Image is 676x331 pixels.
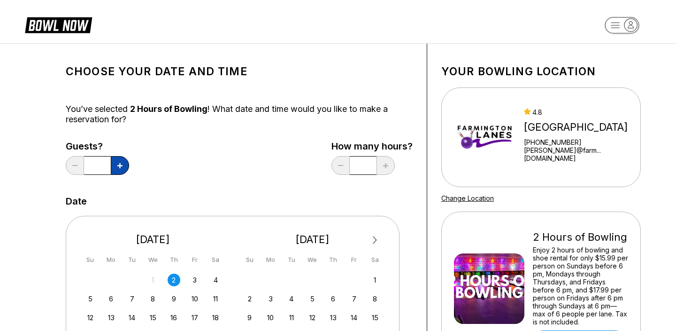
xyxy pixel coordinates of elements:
[285,253,298,266] div: Tu
[524,121,637,134] div: [GEOGRAPHIC_DATA]
[84,292,97,305] div: Choose Sunday, October 5th, 2025
[168,253,180,266] div: Th
[306,292,319,305] div: Choose Wednesday, November 5th, 2025
[168,311,180,324] div: Choose Thursday, October 16th, 2025
[66,141,129,151] label: Guests?
[327,311,339,324] div: Choose Thursday, November 13th, 2025
[369,274,381,286] div: Choose Saturday, November 1st, 2025
[454,102,515,173] img: Farmington Lanes
[369,311,381,324] div: Choose Saturday, November 15th, 2025
[285,311,298,324] div: Choose Tuesday, November 11th, 2025
[188,292,201,305] div: Choose Friday, October 10th, 2025
[188,311,201,324] div: Choose Friday, October 17th, 2025
[146,274,159,286] div: Not available Wednesday, October 1st, 2025
[146,253,159,266] div: We
[327,292,339,305] div: Choose Thursday, November 6th, 2025
[105,253,117,266] div: Mo
[243,311,256,324] div: Choose Sunday, November 9th, 2025
[168,292,180,305] div: Choose Thursday, October 9th, 2025
[146,292,159,305] div: Choose Wednesday, October 8th, 2025
[264,311,277,324] div: Choose Monday, November 10th, 2025
[285,292,298,305] div: Choose Tuesday, November 4th, 2025
[243,292,256,305] div: Choose Sunday, November 2nd, 2025
[348,253,361,266] div: Fr
[306,311,319,324] div: Choose Wednesday, November 12th, 2025
[209,253,222,266] div: Sa
[454,253,524,324] img: 2 Hours of Bowling
[130,104,207,114] span: 2 Hours of Bowling
[306,253,319,266] div: We
[264,253,277,266] div: Mo
[209,292,222,305] div: Choose Saturday, October 11th, 2025
[168,274,180,286] div: Choose Thursday, October 2nd, 2025
[66,104,413,125] div: You’ve selected ! What date and time would you like to make a reservation for?
[188,253,201,266] div: Fr
[348,311,361,324] div: Choose Friday, November 14th, 2025
[209,274,222,286] div: Choose Saturday, October 4th, 2025
[105,311,117,324] div: Choose Monday, October 13th, 2025
[348,292,361,305] div: Choose Friday, November 7th, 2025
[105,292,117,305] div: Choose Monday, October 6th, 2025
[331,141,413,151] label: How many hours?
[80,233,226,246] div: [DATE]
[209,311,222,324] div: Choose Saturday, October 18th, 2025
[368,233,383,248] button: Next Month
[188,274,201,286] div: Choose Friday, October 3rd, 2025
[441,65,641,78] h1: Your bowling location
[66,196,87,206] label: Date
[240,233,385,246] div: [DATE]
[66,65,413,78] h1: Choose your Date and time
[533,231,628,244] div: 2 Hours of Bowling
[243,253,256,266] div: Su
[369,292,381,305] div: Choose Saturday, November 8th, 2025
[146,311,159,324] div: Choose Wednesday, October 15th, 2025
[264,292,277,305] div: Choose Monday, November 3rd, 2025
[369,253,381,266] div: Sa
[126,311,138,324] div: Choose Tuesday, October 14th, 2025
[84,311,97,324] div: Choose Sunday, October 12th, 2025
[126,292,138,305] div: Choose Tuesday, October 7th, 2025
[533,246,628,326] div: Enjoy 2 hours of bowling and shoe rental for only $15.99 per person on Sundays before 6 pm, Monda...
[524,108,637,116] div: 4.8
[327,253,339,266] div: Th
[524,146,637,162] a: [PERSON_NAME]@farm...[DOMAIN_NAME]
[524,138,637,146] div: [PHONE_NUMBER]
[441,194,494,202] a: Change Location
[84,253,97,266] div: Su
[126,253,138,266] div: Tu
